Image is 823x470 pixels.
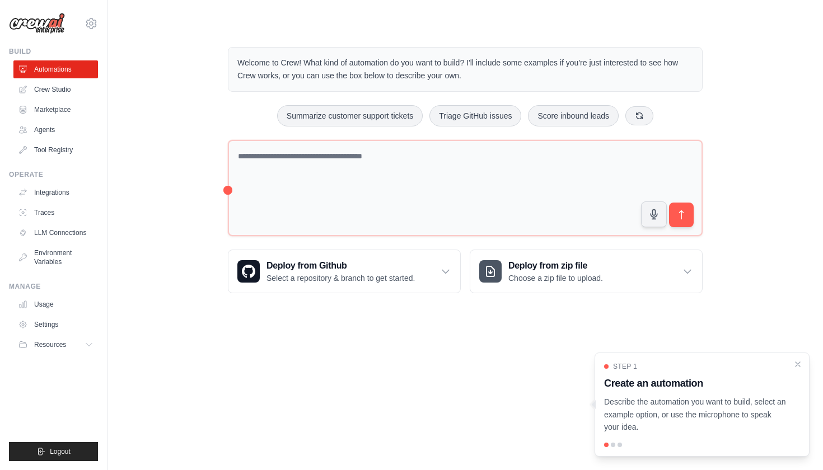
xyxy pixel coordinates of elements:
[13,101,98,119] a: Marketplace
[9,282,98,291] div: Manage
[604,396,787,434] p: Describe the automation you want to build, select an example option, or use the microphone to spe...
[793,360,802,369] button: Close walkthrough
[13,224,98,242] a: LLM Connections
[13,204,98,222] a: Traces
[13,295,98,313] a: Usage
[9,442,98,461] button: Logout
[13,60,98,78] a: Automations
[9,47,98,56] div: Build
[266,259,415,272] h3: Deploy from Github
[50,447,71,456] span: Logout
[13,141,98,159] a: Tool Registry
[13,244,98,271] a: Environment Variables
[767,416,823,470] iframe: Chat Widget
[429,105,521,126] button: Triage GitHub issues
[13,81,98,98] a: Crew Studio
[604,375,787,391] h3: Create an automation
[613,362,637,371] span: Step 1
[34,340,66,349] span: Resources
[508,259,603,272] h3: Deploy from zip file
[266,272,415,284] p: Select a repository & branch to get started.
[9,13,65,34] img: Logo
[237,57,693,82] p: Welcome to Crew! What kind of automation do you want to build? I'll include some examples if you'...
[13,121,98,139] a: Agents
[528,105,619,126] button: Score inbound leads
[277,105,423,126] button: Summarize customer support tickets
[13,316,98,333] a: Settings
[508,272,603,284] p: Choose a zip file to upload.
[13,336,98,354] button: Resources
[13,184,98,201] a: Integrations
[9,170,98,179] div: Operate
